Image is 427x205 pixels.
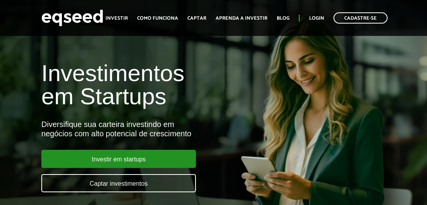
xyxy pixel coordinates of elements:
[41,174,196,192] a: Captar investimentos
[41,8,103,28] img: EqSeed
[216,16,267,21] a: Aprenda a investir
[137,16,178,21] a: Como funciona
[41,62,243,108] h1: Investimentos em Startups
[277,16,289,21] a: Blog
[41,150,196,168] a: Investir em startups
[333,12,388,24] a: Cadastre-se
[105,16,128,21] a: Investir
[187,16,206,21] a: Captar
[41,120,243,138] div: Diversifique sua carteira investindo em negócios com alto potencial de crescimento
[309,16,324,21] a: Login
